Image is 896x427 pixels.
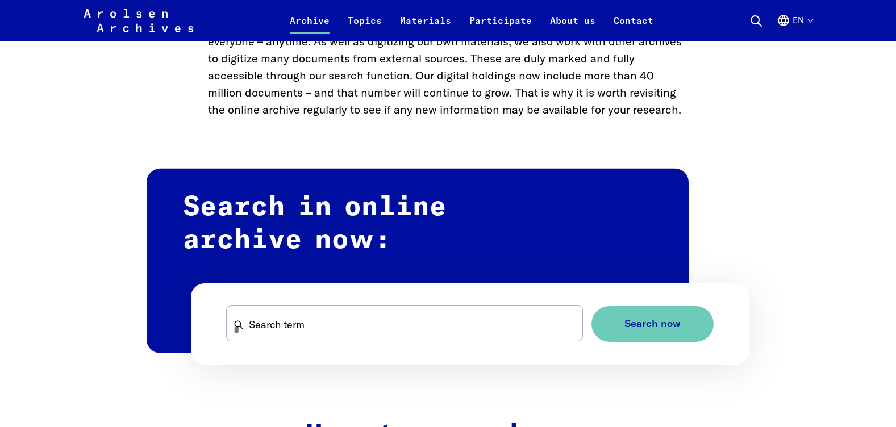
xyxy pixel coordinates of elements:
[339,14,391,41] a: Topics
[777,14,812,41] button: English, language selection
[281,14,339,41] a: Archive
[605,14,662,41] a: Contact
[624,318,681,330] span: Search now
[281,7,662,34] nav: Primary
[541,14,605,41] a: About us
[591,306,714,342] button: Search now
[391,14,460,41] a: Materials
[460,14,541,41] a: Participate
[147,169,689,353] h2: Search in online archive now:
